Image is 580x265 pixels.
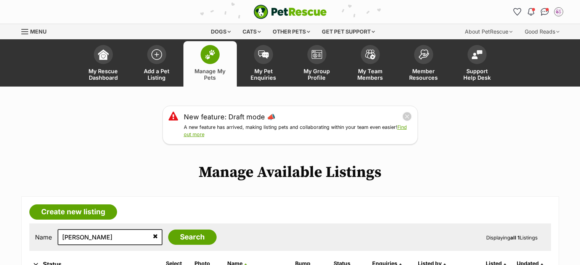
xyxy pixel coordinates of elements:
span: Menu [30,28,47,35]
a: Conversations [539,6,551,18]
a: My Rescue Dashboard [77,41,130,87]
div: Cats [237,24,266,39]
div: Other pets [267,24,315,39]
div: About PetRescue [460,24,518,39]
span: My Rescue Dashboard [86,68,120,81]
span: Displaying Listings [486,234,538,241]
a: Find out more [184,124,407,137]
span: My Pet Enquiries [246,68,281,81]
a: Manage My Pets [183,41,237,87]
img: notifications-46538b983faf8c2785f20acdc204bb7945ddae34d4c08c2a6579f10ce5e182be.svg [528,8,534,16]
span: Manage My Pets [193,68,227,81]
button: close [402,112,412,121]
button: Notifications [525,6,537,18]
a: PetRescue [254,5,327,19]
span: My Group Profile [300,68,334,81]
img: manage-my-pets-icon-02211641906a0b7f246fdf0571729dbe1e7629f14944591b6c1af311fb30b64b.svg [205,50,215,59]
img: pet-enquiries-icon-7e3ad2cf08bfb03b45e93fb7055b45f3efa6380592205ae92323e6603595dc1f.svg [258,50,269,59]
a: My Pet Enquiries [237,41,290,87]
a: New feature: Draft mode 📣 [184,112,275,122]
ul: Account quick links [511,6,565,18]
a: Create new listing [29,204,117,220]
div: Get pet support [317,24,380,39]
p: A new feature has arrived, making listing pets and collaborating within your team even easier! [184,124,412,138]
strong: all 1 [510,234,520,241]
a: Member Resources [397,41,450,87]
a: My Group Profile [290,41,344,87]
a: Favourites [511,6,524,18]
img: chat-41dd97257d64d25036548639549fe6c8038ab92f7586957e7f3b1b290dea8141.svg [541,8,549,16]
span: Add a Pet Listing [140,68,174,81]
span: Member Resources [406,68,441,81]
img: Nikki Chapple profile pic [555,8,562,16]
div: Good Reads [519,24,565,39]
img: member-resources-icon-8e73f808a243e03378d46382f2149f9095a855e16c252ad45f914b54edf8863c.svg [418,49,429,59]
label: Name [35,234,52,241]
div: Dogs [206,24,236,39]
a: Support Help Desk [450,41,504,87]
span: My Team Members [353,68,387,81]
span: Support Help Desk [460,68,494,81]
img: add-pet-listing-icon-0afa8454b4691262ce3f59096e99ab1cd57d4a30225e0717b998d2c9b9846f56.svg [151,49,162,60]
img: help-desk-icon-fdf02630f3aa405de69fd3d07c3f3aa587a6932b1a1747fa1d2bba05be0121f9.svg [472,50,482,59]
a: My Team Members [344,41,397,87]
img: dashboard-icon-eb2f2d2d3e046f16d808141f083e7271f6b2e854fb5c12c21221c1fb7104beca.svg [98,49,109,60]
img: logo-e224e6f780fb5917bec1dbf3a21bbac754714ae5b6737aabdf751b685950b380.svg [254,5,327,19]
a: Menu [21,24,52,38]
a: Add a Pet Listing [130,41,183,87]
input: Search [168,230,217,245]
img: team-members-icon-5396bd8760b3fe7c0b43da4ab00e1e3bb1a5d9ba89233759b79545d2d3fc5d0d.svg [365,50,376,59]
img: group-profile-icon-3fa3cf56718a62981997c0bc7e787c4b2cf8bcc04b72c1350f741eb67cf2f40e.svg [312,50,322,59]
button: My account [553,6,565,18]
